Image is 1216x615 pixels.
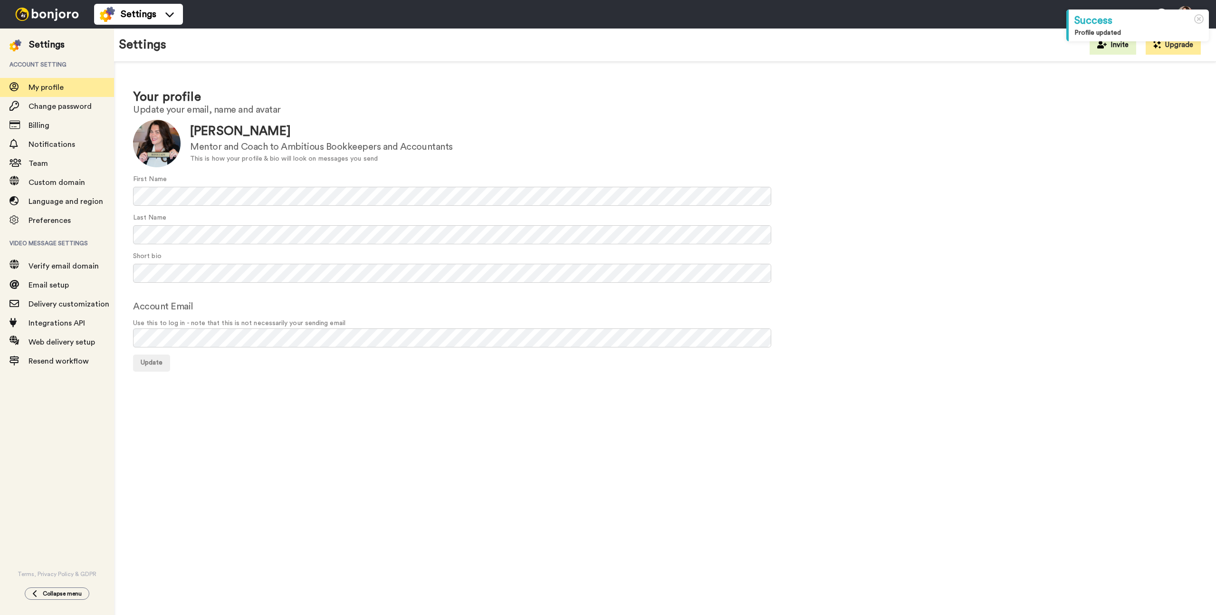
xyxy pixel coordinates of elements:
[190,154,453,164] div: This is how your profile & bio will look on messages you send
[1090,36,1136,55] button: Invite
[133,213,166,223] label: Last Name
[100,7,115,22] img: settings-colored.svg
[133,105,1197,115] h2: Update your email, name and avatar
[29,217,71,224] span: Preferences
[133,318,1197,328] span: Use this to log in - note that this is not necessarily your sending email
[1074,28,1203,38] div: Profile updated
[190,140,453,154] div: Mentor and Coach to Ambitious Bookkeepers and Accountants
[119,38,166,52] h1: Settings
[29,198,103,205] span: Language and region
[11,8,83,21] img: bj-logo-header-white.svg
[133,299,193,314] label: Account Email
[133,90,1197,104] h1: Your profile
[133,355,170,372] button: Update
[25,587,89,600] button: Collapse menu
[141,359,163,366] span: Update
[29,357,89,365] span: Resend workflow
[29,84,64,91] span: My profile
[29,141,75,148] span: Notifications
[1146,36,1201,55] button: Upgrade
[29,319,85,327] span: Integrations API
[1074,13,1203,28] div: Success
[29,281,69,289] span: Email setup
[133,174,167,184] label: First Name
[29,300,109,308] span: Delivery customization
[29,338,95,346] span: Web delivery setup
[29,262,99,270] span: Verify email domain
[43,590,82,597] span: Collapse menu
[29,160,48,167] span: Team
[29,103,92,110] span: Change password
[29,38,65,51] div: Settings
[29,179,85,186] span: Custom domain
[10,39,21,51] img: settings-colored.svg
[121,8,156,21] span: Settings
[133,251,162,261] label: Short bio
[190,123,453,140] div: [PERSON_NAME]
[29,122,49,129] span: Billing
